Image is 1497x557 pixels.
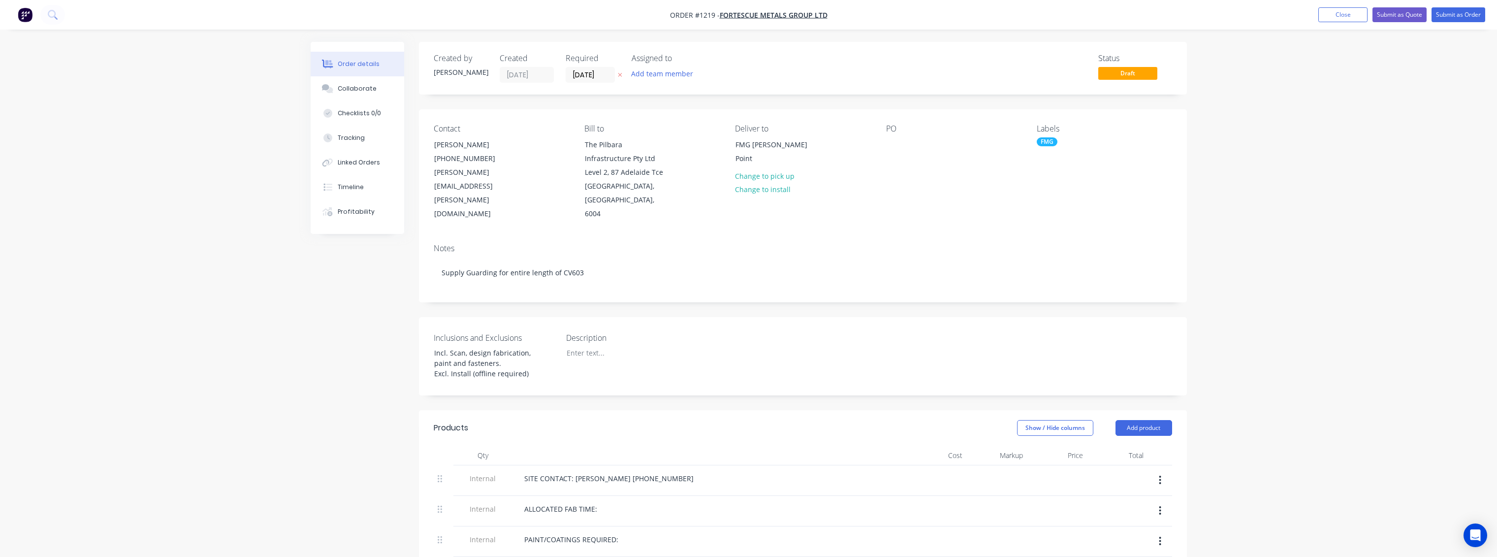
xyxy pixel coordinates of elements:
div: Created by [434,54,488,63]
div: Incl. Scan, design fabrication, paint and fasteners. Excl. Install (offline required) [426,346,549,381]
button: Add team member [632,67,699,80]
img: Factory [18,7,32,22]
div: Order details [338,60,380,68]
button: Collaborate [311,76,404,101]
div: Labels [1037,124,1172,133]
span: Internal [457,504,509,514]
button: Add product [1115,420,1172,436]
span: Internal [457,534,509,545]
button: Close [1318,7,1368,22]
span: Internal [457,473,509,484]
div: Cost [906,446,967,465]
div: Notes [434,244,1172,253]
div: PAINT/COATINGS REQUIRED: [516,532,626,547]
div: [GEOGRAPHIC_DATA], [GEOGRAPHIC_DATA], 6004 [585,179,667,221]
div: FMG [PERSON_NAME] Point [727,137,826,169]
button: Timeline [311,175,404,199]
div: Profitability [338,207,375,216]
button: Checklists 0/0 [311,101,404,126]
a: FORTESCUE METALS GROUP LTD [720,10,828,20]
div: Deliver to [735,124,870,133]
div: Required [566,54,620,63]
div: ALLOCATED FAB TIME: [516,502,605,516]
div: Markup [966,446,1027,465]
button: Profitability [311,199,404,224]
div: The Pilbara Infrastructure Pty Ltd Level 2, 87 Adelaide Tce [585,138,667,179]
button: Order details [311,52,404,76]
div: [PERSON_NAME][PHONE_NUMBER][PERSON_NAME][EMAIL_ADDRESS][PERSON_NAME][DOMAIN_NAME] [426,137,524,221]
div: Qty [453,446,512,465]
button: Show / Hide columns [1017,420,1093,436]
div: PO [886,124,1021,133]
div: FMG [1037,137,1057,146]
div: Checklists 0/0 [338,109,381,118]
div: [PERSON_NAME][EMAIL_ADDRESS][PERSON_NAME][DOMAIN_NAME] [434,165,516,221]
div: Bill to [584,124,719,133]
div: Status [1098,54,1172,63]
button: Submit as Quote [1372,7,1427,22]
div: Created [500,54,554,63]
button: Change to install [730,183,796,196]
div: [PERSON_NAME] [434,67,488,77]
div: FMG [PERSON_NAME] Point [735,138,817,165]
div: SITE CONTACT: [PERSON_NAME] [PHONE_NUMBER] [516,471,701,486]
div: Timeline [338,183,364,192]
div: Open Intercom Messenger [1464,524,1487,547]
div: [PERSON_NAME] [434,138,516,152]
button: Submit as Order [1432,7,1485,22]
div: [PHONE_NUMBER] [434,152,516,165]
button: Tracking [311,126,404,150]
div: The Pilbara Infrastructure Pty Ltd Level 2, 87 Adelaide Tce[GEOGRAPHIC_DATA], [GEOGRAPHIC_DATA], ... [576,137,675,221]
span: Draft [1098,67,1157,79]
div: Contact [434,124,569,133]
div: Supply Guarding for entire length of CV603 [434,258,1172,288]
div: Linked Orders [338,158,380,167]
div: Tracking [338,133,365,142]
div: Price [1027,446,1087,465]
div: Collaborate [338,84,377,93]
button: Add team member [626,67,698,80]
label: Inclusions and Exclusions [434,332,557,344]
div: Total [1087,446,1147,465]
span: Order #1219 - [670,10,720,20]
button: Change to pick up [730,169,799,182]
div: Assigned to [632,54,730,63]
div: Products [434,422,468,434]
label: Description [566,332,689,344]
button: Linked Orders [311,150,404,175]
